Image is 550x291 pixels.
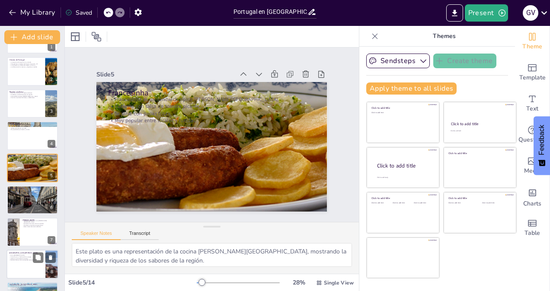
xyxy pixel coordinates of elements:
span: Media [524,166,541,176]
p: Bacalao a la Brasa [10,91,43,93]
button: My Library [6,6,59,19]
div: Get real-time input from your audience [515,119,550,150]
div: Add charts and graphs [515,181,550,212]
div: Click to add body [377,177,432,179]
p: Destino turístico muy atractivo. [10,193,55,195]
div: 7 [48,236,55,244]
div: 5 [48,172,55,180]
div: Add ready made slides [515,57,550,88]
div: 3 [48,108,55,115]
div: Slide 5 [111,47,246,84]
p: La historia de Portugal es rica y variada. [10,61,43,63]
div: Change the overall theme [515,26,550,57]
button: Speaker Notes [72,231,121,240]
div: Click to add title [371,196,433,200]
p: Portugal tiene hermosos paisajes. [10,189,55,190]
p: Crujientes por fuera y suaves por dentro. [10,126,55,128]
button: Apply theme to all slides [366,82,457,95]
p: Arquitectura manuelina impresionante. [22,225,55,226]
div: Click to add text [393,202,412,204]
span: Questions [518,135,547,145]
p: [PERSON_NAME] [22,219,55,221]
p: Declarado Patrimonio de la Humanidad. [22,223,55,225]
div: Click to add title [377,162,432,170]
p: Ideal para actividades al aire libre. [9,258,43,259]
p: Portugal fue un imperio marítimo en el siglo XV y XVI. [10,63,43,65]
p: Muy apreciados por locales y turistas. [10,129,55,131]
div: 1 [48,43,55,51]
p: Atractivos Turísticos [10,187,55,190]
p: Oporto es famosa por su vino. [10,285,55,287]
div: Click to add title [451,121,508,127]
p: Francesinha es un sándwich típico [PERSON_NAME][GEOGRAPHIC_DATA]. [117,75,322,125]
button: Delete Slide [45,252,56,263]
div: Add a table [515,212,550,244]
div: 28 % [288,278,309,287]
p: Permite disfrutar de la tranquilidad del entorno. [9,259,43,261]
p: Pastéis de Nata [10,123,55,125]
p: Cubierto con salsa de tomate picante. [10,158,55,160]
div: Saved [65,9,92,17]
div: Slide 5 / 14 [68,278,197,287]
p: Atrae a miles de turistas cada año. [22,226,55,228]
p: Francesinha [10,155,55,157]
button: Export to PowerPoint [446,4,463,22]
p: Acompañado de aceite [PERSON_NAME], ajo y perejil. [10,95,43,97]
p: Ideales para disfrutar con café. [10,127,55,129]
p: Se sirve con papas fritas. [114,89,319,139]
div: 6 [48,204,55,212]
div: Click to add text [371,202,391,204]
p: Arquitectura que combina historia y modernidad. [10,287,55,288]
div: Click to add text [371,112,433,114]
span: Charts [523,199,541,209]
p: Diversidad de experiencias turísticas. [10,190,55,192]
span: Position [91,32,102,42]
button: Create theme [433,54,496,68]
div: 4 [48,140,55,148]
button: Sendsteps [366,54,430,68]
button: Transcript [121,231,159,240]
div: Click to add text [448,202,476,204]
p: Pasear por el casco antiguo es imperdible. [10,288,55,290]
div: 8 [6,250,58,279]
p: Bacalao a la Brasa es un plato tradicional. [10,92,43,94]
textarea: Este plato es una representación de la cocina [PERSON_NAME][GEOGRAPHIC_DATA], mostrando la divers... [72,243,352,267]
button: g v [523,4,538,22]
p: Conocido por su biodiversidad y paisajes. [9,256,43,258]
div: 2 [7,57,58,85]
p: Cultura y hospitalidad de los [DEMOGRAPHIC_DATA]. [10,192,55,193]
div: 4 [7,121,58,150]
div: Click to add text [482,202,509,204]
button: Feedback - Show survey [534,116,550,175]
p: La influencia de los romanos y visigodos es notable. [10,66,43,68]
input: Insert title [233,6,307,18]
button: Add slide [4,30,60,44]
p: Único [GEOGRAPHIC_DATA]. [9,254,43,256]
p: [GEOGRAPHIC_DATA][PERSON_NAME] [10,283,55,286]
p: Francesinha [118,67,323,120]
div: 6 [7,186,58,214]
div: 5 [7,154,58,182]
div: 8 [48,268,56,276]
span: Text [526,104,538,114]
span: Theme [522,42,542,51]
div: Click to add title [448,196,510,200]
div: Click to add text [414,202,433,204]
div: Add text boxes [515,88,550,119]
p: Común en reuniones familiares y celebraciones. [10,97,43,99]
p: Francesinha es un sándwich típico [PERSON_NAME][GEOGRAPHIC_DATA]. [10,156,55,158]
p: Se elabora con bacalao salado a la parrilla. [10,94,43,95]
p: [PERSON_NAME] es un ícono [PERSON_NAME][GEOGRAPHIC_DATA]. [22,220,55,223]
p: Historia de Portugal [10,58,43,61]
p: Themes [382,26,506,47]
p: Muy popular entre locales y turistas. [10,161,55,163]
p: [GEOGRAPHIC_DATA][PERSON_NAME] [9,252,43,254]
span: Template [519,73,546,82]
button: Present [465,4,508,22]
div: 3 [7,89,58,118]
span: Table [524,228,540,238]
div: g v [523,5,538,21]
span: Single View [324,279,354,286]
div: Click to add title [371,106,433,110]
p: La arquitectura y tradiciones reflejan su historia. [10,64,43,66]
